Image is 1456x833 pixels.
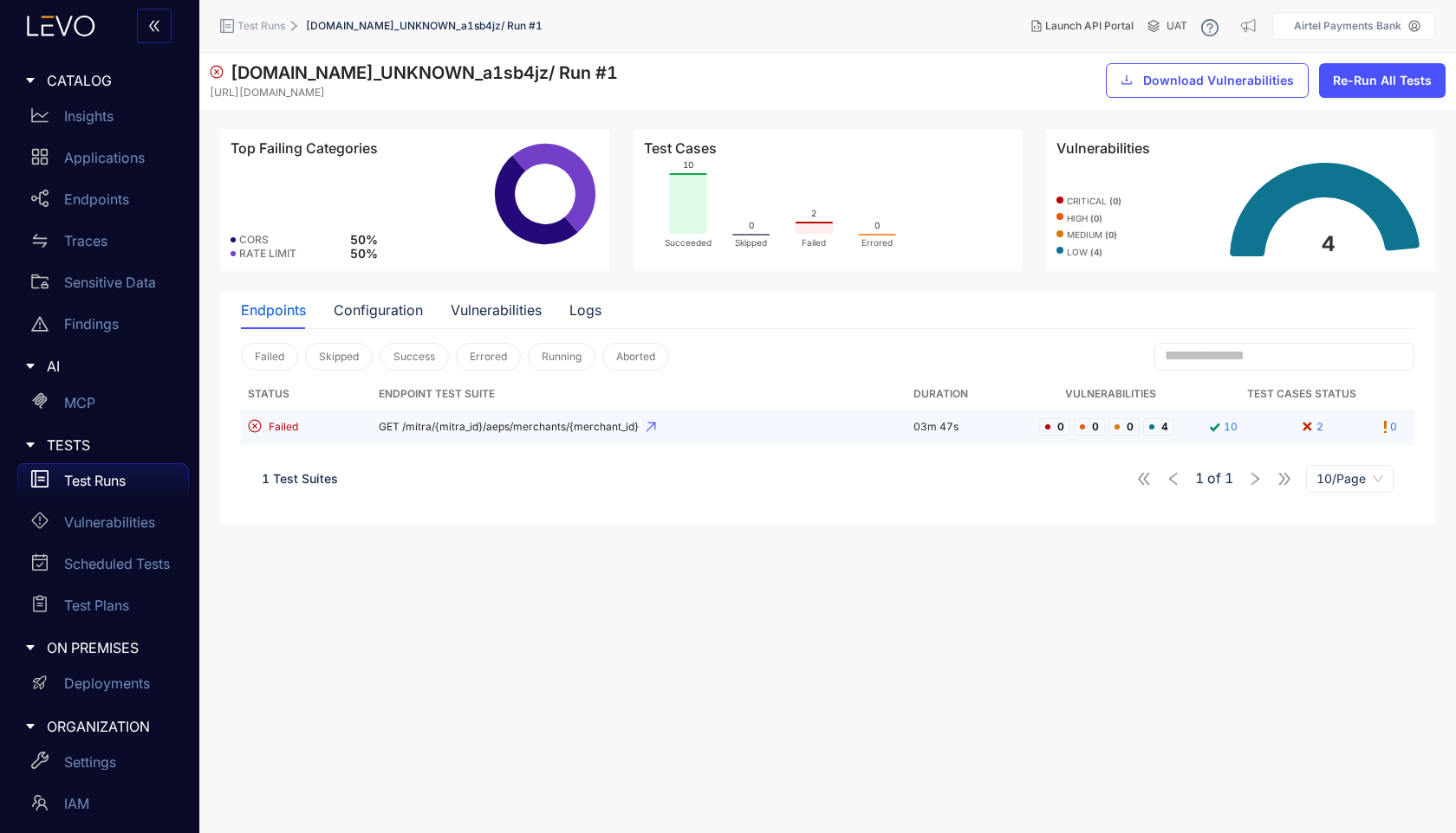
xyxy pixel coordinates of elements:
a: Endpoints [17,182,189,223]
a: Settings [17,745,189,786]
th: Duration [907,378,1032,411]
tspan: 10 [683,159,693,170]
p: Sensitive Data [64,274,156,290]
b: ( 0 ) [1105,229,1117,240]
a: Vulnerabilities [17,505,189,546]
p: Test Plans [64,597,129,613]
tspan: 0 [748,220,753,230]
span: caret-right [24,720,36,733]
tspan: 2 [811,208,816,218]
span: 0 [1039,418,1070,436]
a: Test Runs [17,463,189,505]
button: Launch API Portal [1017,12,1147,40]
span: Failed [269,421,298,433]
span: Aborted [616,351,655,363]
div: Configuration [334,302,423,318]
div: Logs [569,302,601,318]
button: Running [528,343,595,371]
span: download [1121,74,1133,87]
button: downloadDownload Vulnerabilities [1106,63,1309,98]
tspan: Errored [861,237,893,248]
span: caret-right [24,439,36,451]
span: Test Runs [237,20,285,32]
span: ON PREMISES [47,640,175,655]
span: UAT [1167,20,1187,32]
button: double-left [137,9,172,43]
a: IAM [17,786,189,828]
div: Endpoints [241,302,306,318]
span: 50 % [350,233,378,247]
span: GET /mitra/{mitra_id}/aeps/merchants/{merchant_id} [379,421,900,433]
span: Errored [470,351,507,363]
span: 1 [1225,470,1233,486]
p: Airtel Payments Bank [1294,20,1401,32]
span: 50 % [350,247,378,261]
span: high [1067,214,1102,224]
span: caret-right [24,74,36,87]
a: Traces [17,223,189,265]
button: Failed [241,343,298,371]
div: Test Cases [644,140,1012,156]
p: Insights [64,108,114,124]
th: Test Cases Status [1188,378,1414,411]
div: TESTS [10,427,189,463]
span: Running [542,351,582,363]
a: Test Plans [17,588,189,630]
span: 1 Test Suites [262,471,338,486]
a: 0 [1384,418,1397,436]
button: Skipped [305,343,373,371]
p: MCP [64,395,95,410]
button: Success [380,343,449,371]
a: Insights [17,99,189,140]
a: 10 [1206,418,1238,436]
span: 1 [1195,470,1204,486]
p: Endpoints [64,191,129,207]
tspan: Succeeded [665,237,712,248]
a: Deployments [17,667,189,708]
b: ( 0 ) [1090,213,1102,223]
button: Aborted [602,343,669,371]
span: [DOMAIN_NAME]_UNKNOWN_a1sb4jz / Run # 1 [306,20,543,32]
button: Re-Run All Tests [1319,63,1446,98]
span: CORS [239,234,269,246]
span: AI [47,358,175,374]
span: TESTS [47,437,175,453]
th: Endpoint Test Suite [372,378,907,411]
p: Findings [64,316,119,332]
span: 0 [1074,418,1105,436]
th: Vulnerabilities [1032,378,1188,411]
tspan: Skipped [735,237,767,249]
a: MCP [17,385,189,427]
span: 4 [1143,418,1174,436]
span: 10/Page [1316,466,1383,492]
span: CATALOG [47,73,175,88]
td: 03m 47s [907,411,1032,444]
th: Status [241,378,372,411]
p: Vulnerabilities [64,514,155,530]
p: Test Runs [64,473,126,488]
div: Vulnerabilities [451,302,542,318]
span: Success [393,351,435,363]
span: Launch API Portal [1045,20,1134,32]
b: ( 4 ) [1090,247,1102,257]
span: warning [31,315,49,333]
span: RATE LIMIT [239,248,296,260]
span: of [1195,470,1233,486]
span: swap [31,232,49,249]
span: Download Vulnerabilities [1143,74,1294,87]
span: caret-right [24,642,36,654]
p: Applications [64,150,145,165]
p: Scheduled Tests [64,556,170,571]
span: [DOMAIN_NAME]_UNKNOWN_a1sb4jz / Run # 1 [231,62,618,83]
span: Vulnerabilities [1056,140,1150,156]
a: Applications [17,140,189,182]
span: Re-Run All Tests [1333,74,1432,87]
p: Traces [64,233,107,249]
text: 4 [1322,231,1336,256]
span: Skipped [319,351,359,363]
span: 0 [1108,418,1140,436]
b: ( 0 ) [1109,196,1121,206]
span: medium [1067,230,1117,241]
span: critical [1067,197,1121,207]
span: Failed [255,351,284,363]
